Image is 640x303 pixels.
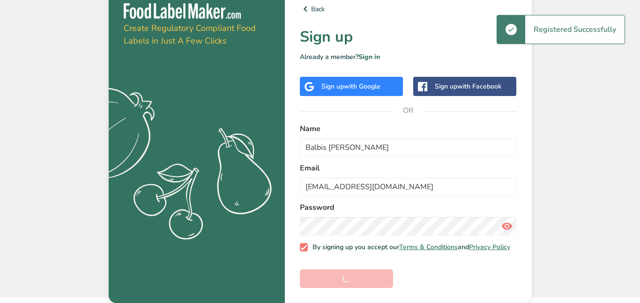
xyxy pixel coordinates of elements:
div: Registered Successfully [525,15,625,44]
div: Sign up [321,81,380,91]
label: Email [300,163,517,174]
div: Sign up [435,81,501,91]
input: John Doe [300,138,517,157]
h1: Sign up [300,26,517,48]
label: Password [300,202,517,213]
img: Food Label Maker [124,3,241,19]
span: OR [394,96,422,125]
span: Create Regulatory Compliant Food Labels in Just A Few Clicks [124,22,256,46]
a: Back [300,3,517,15]
p: Already a member? [300,52,517,62]
span: with Facebook [457,82,501,91]
span: with Google [344,82,380,91]
a: Terms & Conditions [399,243,458,251]
a: Sign in [358,52,380,61]
input: email@example.com [300,177,517,196]
span: By signing up you accept our and [308,243,510,251]
a: Privacy Policy [469,243,510,251]
label: Name [300,123,517,134]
